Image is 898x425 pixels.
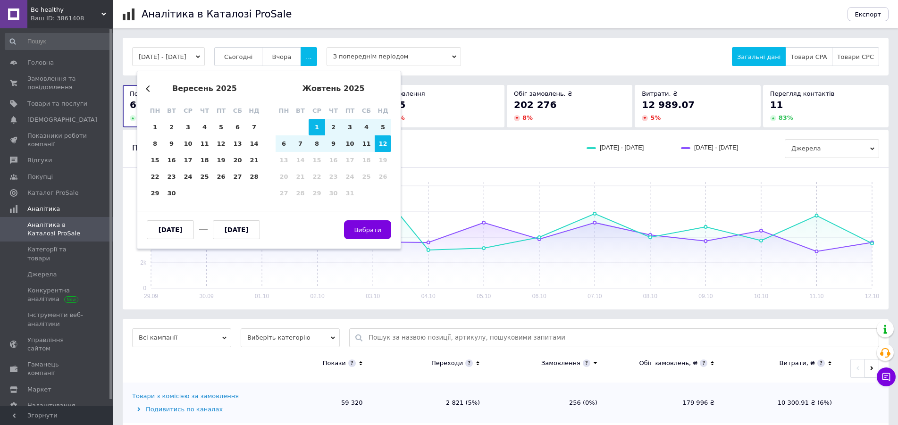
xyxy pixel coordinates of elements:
div: Choose четвер, 4-е вересня 2025 р. [196,119,213,135]
div: Choose понеділок, 22-е вересня 2025 р. [147,168,163,185]
div: Not available п’ятниця, 31-е жовтня 2025 р. [342,185,358,201]
div: Choose четвер, 9-е жовтня 2025 р. [325,135,342,152]
text: 12.10 [865,293,879,300]
div: Choose понеділок, 29-е вересня 2025 р. [147,185,163,201]
div: нд [375,102,391,119]
button: Вибрати [344,220,391,239]
text: 08.10 [643,293,657,300]
div: Choose неділя, 14-е вересня 2025 р. [246,135,262,152]
button: Сьогодні [214,47,263,66]
div: Choose неділя, 12-е жовтня 2025 р. [375,135,391,152]
span: Маркет [27,385,51,394]
div: Choose вівторок, 16-е вересня 2025 р. [163,152,180,168]
span: Товари CPC [837,53,874,60]
span: Всі кампанії [132,328,231,347]
div: Choose неділя, 28-е вересня 2025 р. [246,168,262,185]
text: 03.10 [366,293,380,300]
div: Not available середа, 15-е жовтня 2025 р. [309,152,325,168]
div: вт [292,102,309,119]
span: Сьогодні [224,53,253,60]
input: Пошук за назвою позиції, артикулу, пошуковими запитами [369,329,874,347]
span: Головна [27,58,54,67]
span: Be healthy [31,6,101,14]
text: 30.09 [200,293,214,300]
text: 11.10 [809,293,823,300]
div: Choose четвер, 2-е жовтня 2025 р. [325,119,342,135]
td: 59 320 [255,383,372,423]
div: Замовлення [541,359,580,367]
div: пн [147,102,163,119]
span: Товари CPA [790,53,827,60]
div: Choose субота, 27-е вересня 2025 р. [229,168,246,185]
span: Вибрати [354,226,381,233]
div: Not available неділя, 19-е жовтня 2025 р. [375,152,391,168]
span: Загальні дані [737,53,781,60]
span: Налаштування [27,401,76,410]
div: Choose неділя, 5-е жовтня 2025 р. [375,119,391,135]
div: Not available вівторок, 28-е жовтня 2025 р. [292,185,309,201]
span: Товари та послуги [27,100,87,108]
span: 62 825 [130,99,166,110]
span: Відгуки [27,156,52,165]
div: Not available вівторок, 14-е жовтня 2025 р. [292,152,309,168]
div: month 2025-09 [147,119,262,201]
div: Подивитись по каналах [132,405,252,414]
div: Not available четвер, 30-е жовтня 2025 р. [325,185,342,201]
div: Choose п’ятниця, 3-є жовтня 2025 р. [342,119,358,135]
div: Choose п’ятниця, 10-е жовтня 2025 р. [342,135,358,152]
div: Choose субота, 11-е жовтня 2025 р. [358,135,375,152]
div: Not available вівторок, 21-е жовтня 2025 р. [292,168,309,185]
text: 04.10 [421,293,436,300]
button: Товари CPA [785,47,832,66]
span: Покази [130,90,153,97]
div: ср [180,102,196,119]
div: Not available середа, 22-е жовтня 2025 р. [309,168,325,185]
span: ... [306,53,311,60]
span: Обіг замовлень, ₴ [514,90,572,97]
td: 256 (0%) [489,383,607,423]
div: жовтень 2025 [276,84,391,93]
div: Choose вівторок, 30-е вересня 2025 р. [163,185,180,201]
div: чт [325,102,342,119]
div: Choose вівторок, 7-е жовтня 2025 р. [292,135,309,152]
span: 202 276 [514,99,556,110]
text: 09.10 [698,293,713,300]
td: 10 300.91 ₴ (6%) [724,383,841,423]
div: Товари з комісією за замовлення [132,392,239,400]
button: Загальні дані [732,47,786,66]
div: ср [309,102,325,119]
div: Choose неділя, 21-е вересня 2025 р. [246,152,262,168]
text: 06.10 [532,293,546,300]
div: Choose п’ятниця, 12-е вересня 2025 р. [213,135,229,152]
span: Управління сайтом [27,336,87,353]
span: Покупці [27,173,53,181]
div: Choose понеділок, 1-е вересня 2025 р. [147,119,163,135]
div: Choose четвер, 11-е вересня 2025 р. [196,135,213,152]
span: Вчора [272,53,291,60]
div: Choose вівторок, 9-е вересня 2025 р. [163,135,180,152]
button: ... [301,47,317,66]
div: Not available понеділок, 20-е жовтня 2025 р. [276,168,292,185]
div: Ваш ID: 3861408 [31,14,113,23]
div: чт [196,102,213,119]
div: Choose четвер, 25-е вересня 2025 р. [196,168,213,185]
div: Not available п’ятниця, 17-е жовтня 2025 р. [342,152,358,168]
span: 12 989.07 [642,99,695,110]
div: сб [229,102,246,119]
div: Choose понеділок, 15-е вересня 2025 р. [147,152,163,168]
div: вересень 2025 [147,84,262,93]
button: Чат з покупцем [877,367,896,386]
span: Джерела [27,270,57,279]
span: 11 [770,99,783,110]
span: Витрати, ₴ [642,90,678,97]
text: 07.10 [587,293,602,300]
span: [DEMOGRAPHIC_DATA] [27,116,97,124]
span: Категорії та товари [27,245,87,262]
div: Choose середа, 8-е жовтня 2025 р. [309,135,325,152]
text: 10.10 [754,293,768,300]
div: Choose понеділок, 6-е жовтня 2025 р. [276,135,292,152]
div: Not available понеділок, 27-е жовтня 2025 р. [276,185,292,201]
div: Not available понеділок, 13-е жовтня 2025 р. [276,152,292,168]
div: Choose вівторок, 2-е вересня 2025 р. [163,119,180,135]
div: Choose понеділок, 8-е вересня 2025 р. [147,135,163,152]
